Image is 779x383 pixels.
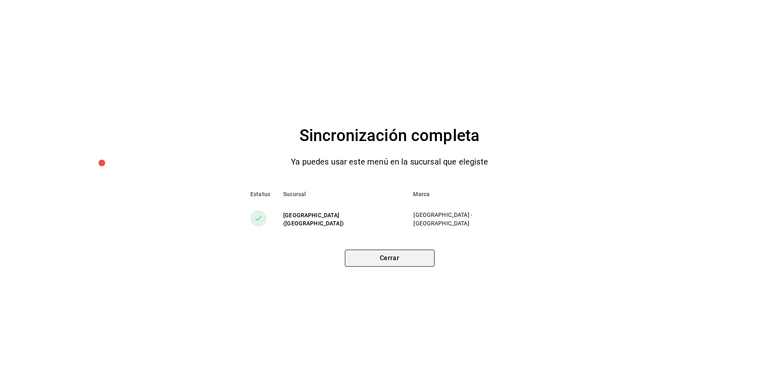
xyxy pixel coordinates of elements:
[299,123,480,149] h4: Sincronización completa
[237,184,277,204] th: Estatus
[283,211,400,227] div: [GEOGRAPHIC_DATA] ([GEOGRAPHIC_DATA])
[277,184,407,204] th: Sucursal
[291,155,488,168] p: Ya puedes usar este menú en la sucursal que elegiste
[345,250,435,267] button: Cerrar
[407,184,542,204] th: Marca
[413,211,528,228] p: [GEOGRAPHIC_DATA] - [GEOGRAPHIC_DATA]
